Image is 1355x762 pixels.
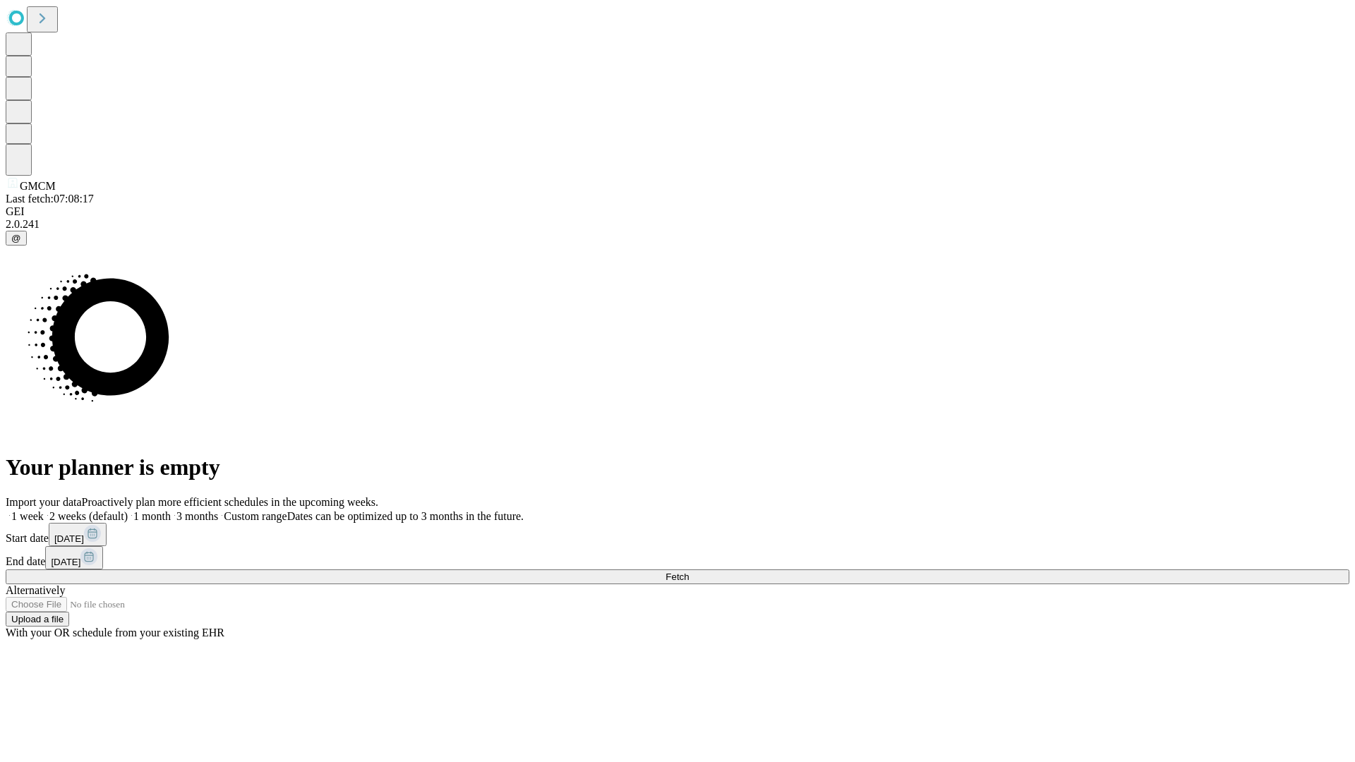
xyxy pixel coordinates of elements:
[6,569,1349,584] button: Fetch
[45,546,103,569] button: [DATE]
[6,193,94,205] span: Last fetch: 07:08:17
[11,233,21,243] span: @
[51,557,80,567] span: [DATE]
[6,546,1349,569] div: End date
[6,584,65,596] span: Alternatively
[49,523,107,546] button: [DATE]
[176,510,218,522] span: 3 months
[6,205,1349,218] div: GEI
[11,510,44,522] span: 1 week
[6,231,27,246] button: @
[6,612,69,627] button: Upload a file
[6,218,1349,231] div: 2.0.241
[287,510,524,522] span: Dates can be optimized up to 3 months in the future.
[20,180,56,192] span: GMCM
[82,496,378,508] span: Proactively plan more efficient schedules in the upcoming weeks.
[6,454,1349,480] h1: Your planner is empty
[49,510,128,522] span: 2 weeks (default)
[666,571,689,582] span: Fetch
[224,510,287,522] span: Custom range
[54,533,84,544] span: [DATE]
[6,523,1349,546] div: Start date
[6,496,82,508] span: Import your data
[133,510,171,522] span: 1 month
[6,627,224,639] span: With your OR schedule from your existing EHR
